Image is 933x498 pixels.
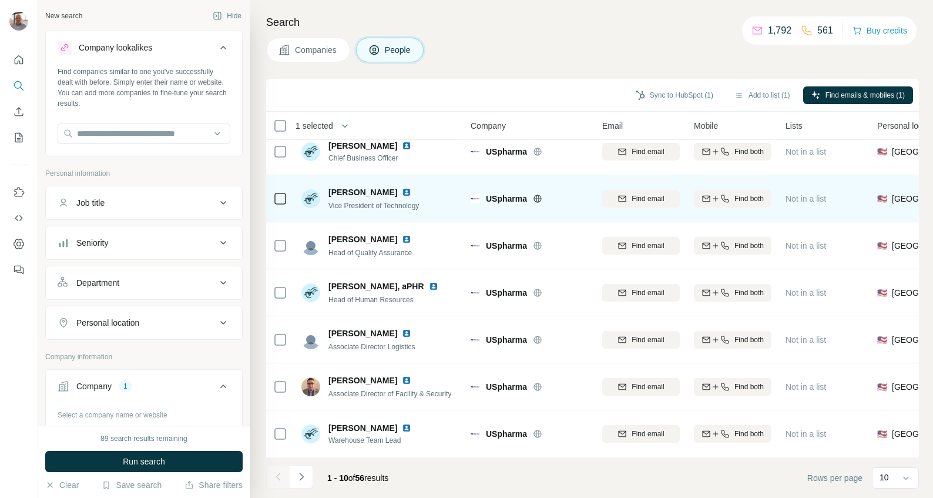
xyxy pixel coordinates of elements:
div: Company lookalikes [79,42,152,54]
span: USpharma [486,146,527,158]
span: Not in a list [786,147,826,156]
div: Department [76,277,119,289]
img: Avatar [301,236,320,255]
img: LinkedIn logo [402,141,411,151]
span: Not in a list [786,288,826,298]
span: People [385,44,412,56]
button: Sync to HubSpot (1) [627,86,721,104]
span: Chief Business Officer [328,153,416,163]
button: Find both [694,237,771,255]
span: Find both [734,382,764,392]
button: Search [9,75,28,96]
span: 1 selected [296,120,333,132]
span: Lists [786,120,803,132]
button: Enrich CSV [9,101,28,122]
button: Quick start [9,49,28,71]
button: Hide [204,7,250,25]
button: Use Surfe API [9,208,28,229]
span: results [327,473,388,483]
button: Find email [602,331,680,349]
span: Vice President of Technology [328,202,419,210]
span: Find email [632,382,664,392]
span: Head of Quality Assurance [328,249,412,257]
span: USpharma [486,428,527,440]
button: My lists [9,127,28,148]
img: Logo of USpharma [471,147,480,156]
span: USpharma [486,334,527,346]
img: Logo of USpharma [471,288,480,298]
span: Find email [632,335,664,345]
img: Avatar [301,142,320,161]
button: Save search [102,479,162,491]
img: Avatar [9,12,28,31]
button: Share filters [184,479,243,491]
button: Use Surfe on LinkedIn [9,182,28,203]
div: Seniority [76,237,108,249]
button: Buy credits [853,22,907,39]
span: Associate Director of Facility & Security [328,390,451,398]
span: USpharma [486,287,527,299]
button: Find email [602,425,680,443]
img: Avatar [301,189,320,208]
button: Clear [45,479,79,491]
button: Find both [694,425,771,443]
span: [PERSON_NAME], aPHR [328,280,424,292]
button: Department [46,269,242,297]
div: Personal location [76,317,139,329]
img: Logo of USpharma [471,335,480,345]
button: Run search [45,451,243,472]
p: Personal information [45,168,243,179]
span: USpharma [486,381,527,393]
span: Not in a list [786,335,826,345]
button: Find email [602,190,680,208]
span: Find email [632,146,664,157]
span: Mobile [694,120,718,132]
span: of [348,473,355,483]
button: Feedback [9,259,28,280]
button: Personal location [46,309,242,337]
span: [PERSON_NAME] [328,233,397,245]
div: Find companies similar to one you've successfully dealt with before. Simply enter their name or w... [58,66,230,109]
button: Company lookalikes [46,34,242,66]
button: Find both [694,143,771,161]
span: Company [471,120,506,132]
span: USpharma [486,193,527,205]
span: [PERSON_NAME] [328,375,397,386]
span: Find both [734,193,764,204]
div: Job title [76,197,105,209]
span: Associate Director Logistics [328,343,415,351]
span: Not in a list [786,194,826,203]
span: Rows per page [807,472,862,484]
button: Find email [602,284,680,302]
span: Find both [734,240,764,251]
span: Find email [632,193,664,204]
img: Avatar [301,425,320,443]
img: LinkedIn logo [402,423,411,433]
span: Email [602,120,623,132]
img: LinkedIn logo [402,376,411,385]
button: Navigate to next page [290,465,313,489]
div: 89 search results remaining [100,433,187,444]
button: Find both [694,378,771,396]
button: Find email [602,237,680,255]
img: LinkedIn logo [429,282,438,291]
span: 🇺🇸 [877,381,887,393]
img: Logo of USpharma [471,429,480,439]
button: Find both [694,190,771,208]
p: 561 [817,24,833,38]
span: 🇺🇸 [877,287,887,299]
span: Find email [632,429,664,439]
img: LinkedIn logo [402,235,411,244]
span: 1 - 10 [327,473,348,483]
span: 56 [355,473,365,483]
h4: Search [266,14,919,31]
button: Find email [602,378,680,396]
span: Warehouse Team Lead [328,435,416,446]
span: Not in a list [786,382,826,392]
button: Find both [694,331,771,349]
span: Find email [632,288,664,298]
button: Find email [602,143,680,161]
span: [PERSON_NAME] [328,422,397,434]
button: Seniority [46,229,242,257]
button: Add to list (1) [726,86,798,104]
